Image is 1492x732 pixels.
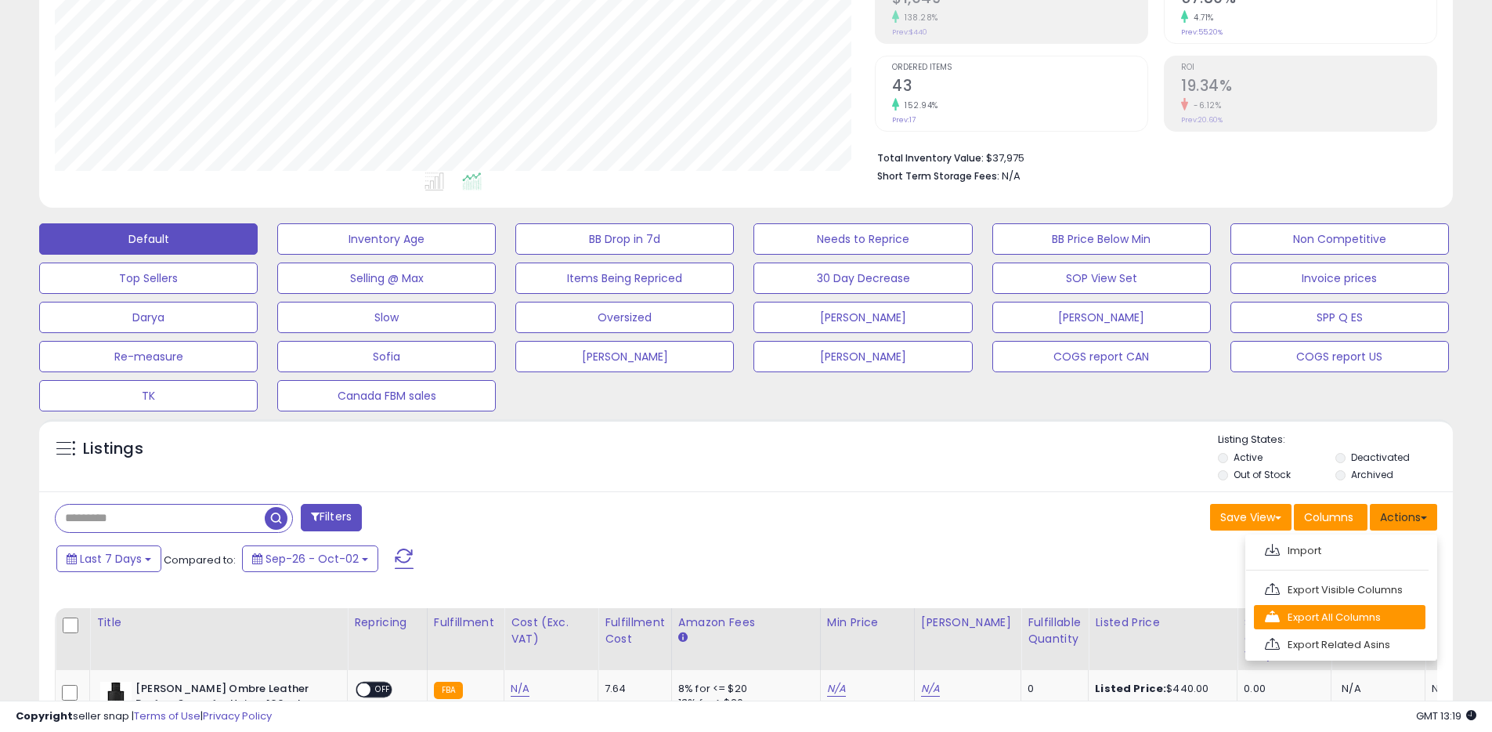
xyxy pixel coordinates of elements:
[277,380,496,411] button: Canada FBM sales
[1002,169,1021,183] span: N/A
[827,614,908,631] div: Min Price
[892,27,927,37] small: Prev: $440
[39,263,258,294] button: Top Sellers
[277,223,496,255] button: Inventory Age
[1342,681,1360,696] span: N/A
[921,681,940,697] a: N/A
[515,223,734,255] button: BB Drop in 7d
[1218,433,1453,448] p: Listing States:
[135,682,326,715] b: [PERSON_NAME] Ombre Leather Parfum Spray for Unisex 100 ml
[1416,708,1476,723] span: 2025-10-10 13:19 GMT
[515,263,734,294] button: Items Being Repriced
[96,614,341,631] div: Title
[515,302,734,333] button: Oversized
[678,682,808,696] div: 8% for <= $20
[1370,504,1437,531] button: Actions
[515,341,734,372] button: [PERSON_NAME]
[1095,681,1166,696] b: Listed Price:
[1244,614,1324,664] div: Shipping Costs (Exc. VAT)
[892,115,916,125] small: Prev: 17
[899,12,938,24] small: 138.28%
[753,302,972,333] button: [PERSON_NAME]
[242,545,378,572] button: Sep-26 - Oct-02
[1230,263,1449,294] button: Invoice prices
[266,551,359,567] span: Sep-26 - Oct-02
[1254,632,1425,657] a: Export Related Asins
[877,147,1425,166] li: $37,975
[1351,468,1393,481] label: Archived
[164,553,236,567] span: Compared to:
[100,682,132,713] img: 31suACYxZEL._SL40_.jpg
[921,614,1014,631] div: [PERSON_NAME]
[39,302,258,333] button: Darya
[1351,451,1410,464] label: Deactivated
[753,341,972,372] button: [PERSON_NAME]
[1181,115,1223,125] small: Prev: 20.60%
[16,708,73,723] strong: Copyright
[277,302,496,333] button: Slow
[1230,341,1449,372] button: COGS report US
[1181,27,1223,37] small: Prev: 55.20%
[678,631,688,645] small: Amazon Fees.
[80,551,142,567] span: Last 7 Days
[753,263,972,294] button: 30 Day Decrease
[1095,614,1230,631] div: Listed Price
[1181,63,1436,72] span: ROI
[892,77,1147,98] h2: 43
[16,709,272,724] div: seller snap | |
[277,263,496,294] button: Selling @ Max
[83,438,143,460] h5: Listings
[1188,12,1214,24] small: 4.71%
[1254,578,1425,602] a: Export Visible Columns
[899,100,938,111] small: 152.94%
[1234,451,1263,464] label: Active
[892,63,1147,72] span: Ordered Items
[992,223,1211,255] button: BB Price Below Min
[56,545,161,572] button: Last 7 Days
[1244,682,1319,696] div: 0.00
[354,614,421,631] div: Repricing
[1095,682,1225,696] div: $440.00
[1230,302,1449,333] button: SPP Q ES
[1028,614,1082,647] div: Fulfillable Quantity
[39,223,258,255] button: Default
[1181,77,1436,98] h2: 19.34%
[992,263,1211,294] button: SOP View Set
[1210,504,1292,531] button: Save View
[434,682,463,699] small: FBA
[1188,100,1221,111] small: -6.12%
[511,681,529,697] a: N/A
[877,151,984,165] b: Total Inventory Value:
[39,341,258,372] button: Re-measure
[605,614,665,647] div: Fulfillment Cost
[434,614,497,631] div: Fulfillment
[203,708,272,723] a: Privacy Policy
[370,683,396,697] span: OFF
[753,223,972,255] button: Needs to Reprice
[827,681,846,697] a: N/A
[1234,468,1291,481] label: Out of Stock
[511,614,591,647] div: Cost (Exc. VAT)
[1432,682,1483,696] div: N/A
[1294,504,1367,531] button: Columns
[678,614,814,631] div: Amazon Fees
[605,682,659,696] div: 7.64
[877,169,999,183] b: Short Term Storage Fees:
[992,341,1211,372] button: COGS report CAN
[134,708,200,723] a: Terms of Use
[992,302,1211,333] button: [PERSON_NAME]
[1028,682,1076,696] div: 0
[301,504,362,531] button: Filters
[277,341,496,372] button: Sofia
[39,380,258,411] button: TK
[1230,223,1449,255] button: Non Competitive
[1304,509,1353,525] span: Columns
[1254,605,1425,629] a: Export All Columns
[1254,538,1425,563] a: Import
